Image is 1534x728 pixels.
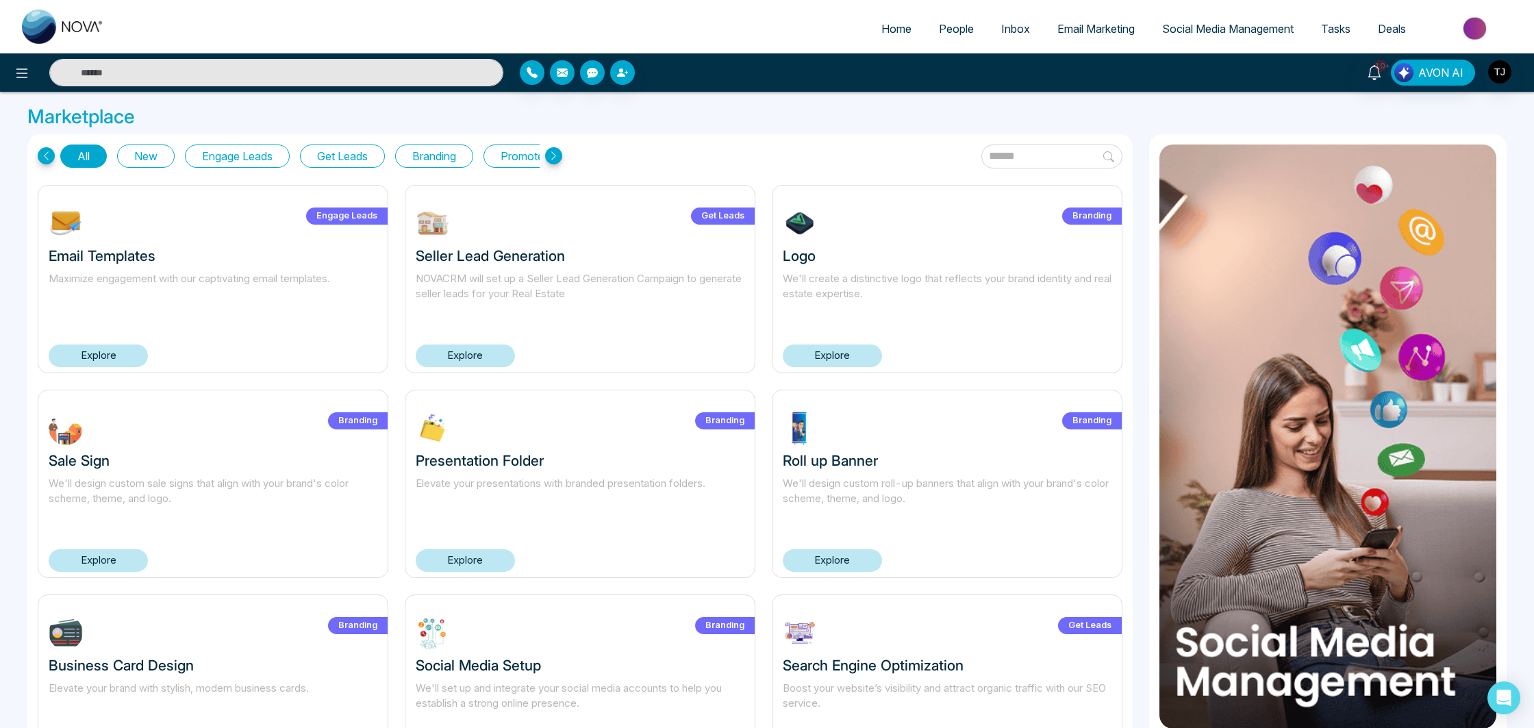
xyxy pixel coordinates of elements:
h3: Sale Sign [49,452,377,469]
label: Branding [1062,412,1122,429]
span: Social Media Management [1162,22,1294,36]
h3: Marketplace [27,105,1507,129]
span: People [939,22,974,36]
img: ABHm51732302824.jpg [416,616,450,650]
span: Deals [1378,22,1406,36]
label: Engage Leads [306,208,388,225]
img: ptdrg1732303548.jpg [783,411,817,445]
a: Explore [49,549,148,572]
h3: Search Engine Optimization [783,657,1111,674]
a: Explore [783,549,882,572]
p: Elevate your brand with stylish, modern business cards. [49,681,377,727]
img: 7tHiu1732304639.jpg [783,206,817,240]
a: People [925,16,988,42]
label: Branding [328,617,388,634]
p: We'll create a distinctive logo that reflects your brand identity and real estate expertise. [783,271,1111,318]
p: NOVACRM will set up a Seller Lead Generation Campaign to generate seller leads for your Real Estate [416,271,744,318]
span: 10+ [1374,60,1387,72]
p: Boost your website’s visibility and attract organic traffic with our SEO service. [783,681,1111,727]
p: Maximize engagement with our captivating email templates. [49,271,377,318]
button: Promote Listings [483,145,601,168]
h3: Email Templates [49,247,377,264]
div: Open Intercom Messenger [1487,681,1520,714]
p: We'll design custom roll-up banners that align with your brand's color scheme, theme, and logo. [783,476,1111,523]
h3: Business Card Design [49,657,377,674]
a: Social Media Management [1148,16,1307,42]
span: Inbox [1001,22,1030,36]
p: We'll design custom sale signs that align with your brand's color scheme, theme, and logo. [49,476,377,523]
button: Engage Leads [185,145,290,168]
img: Lead Flow [1394,63,1413,82]
label: Branding [695,617,755,634]
a: Tasks [1307,16,1364,42]
span: Email Marketing [1057,22,1135,36]
a: Home [868,16,925,42]
label: Branding [1062,208,1122,225]
img: BbxDK1732303356.jpg [49,616,83,650]
h3: Seller Lead Generation [416,247,744,264]
a: Explore [49,344,148,367]
label: Branding [328,412,388,429]
a: Email Marketing [1044,16,1148,42]
img: W9EOY1739212645.jpg [416,206,450,240]
img: Market-place.gif [1426,13,1526,44]
img: FWbuT1732304245.jpg [49,411,83,445]
label: Get Leads [1058,617,1122,634]
label: Branding [695,412,755,429]
a: Explore [416,344,515,367]
img: NOmgJ1742393483.jpg [49,206,83,240]
a: Explore [783,344,882,367]
span: Home [881,22,911,36]
span: Tasks [1321,22,1350,36]
p: Elevate your presentations with branded presentation folders. [416,476,744,523]
button: Branding [395,145,473,168]
a: Deals [1364,16,1420,42]
span: AVON AI [1418,64,1463,81]
p: We'll set up and integrate your social media accounts to help you establish a strong online prese... [416,681,744,727]
h3: Logo [783,247,1111,264]
button: Get Leads [300,145,385,168]
button: All [60,145,107,168]
button: AVON AI [1391,60,1475,86]
img: Nova CRM Logo [22,10,104,44]
img: User Avatar [1488,60,1511,84]
a: Inbox [988,16,1044,42]
button: New [117,145,175,168]
h3: Roll up Banner [783,452,1111,469]
h3: Presentation Folder [416,452,744,469]
label: Get Leads [691,208,755,225]
a: Explore [416,549,515,572]
h3: Social Media Setup [416,657,744,674]
img: XLP2c1732303713.jpg [416,411,450,445]
a: 10+ [1358,60,1391,84]
img: eYwbv1730743564.jpg [783,616,817,650]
